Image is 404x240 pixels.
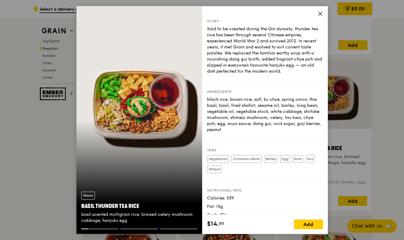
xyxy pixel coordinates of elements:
[219,221,224,226] span: 00
[81,202,197,210] div: Basil Thunder Tea Rice
[207,26,323,74] div: Said to be created during the Qin dynasty, thunder tea rice has been through several Chinese empi...
[231,155,262,163] label: Contains allium
[207,212,323,218] div: Carb: 87g
[305,155,315,163] label: Soy
[207,219,219,228] span: $14.
[207,204,323,210] div: Fat: 15g
[294,219,323,229] div: Add
[207,19,323,24] div: Story
[207,188,323,193] div: Nutritional info
[207,165,222,173] label: Wheat
[207,97,323,133] div: black rice, brown rice, salt, ku chye, spring onion, thai basil, basil, fried shallot, sesame oil...
[207,195,323,201] div: Calories: 539
[207,148,323,153] div: Tags
[264,155,278,163] label: Barley
[207,155,229,163] label: Vegetarian
[207,89,323,94] div: Ingredients
[280,155,290,163] label: Egg
[81,192,95,199] div: Warm
[81,212,197,224] div: basil scented multigrain rice, braised celery mushroom cabbage, hanjuku egg
[292,155,303,163] label: Nuts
